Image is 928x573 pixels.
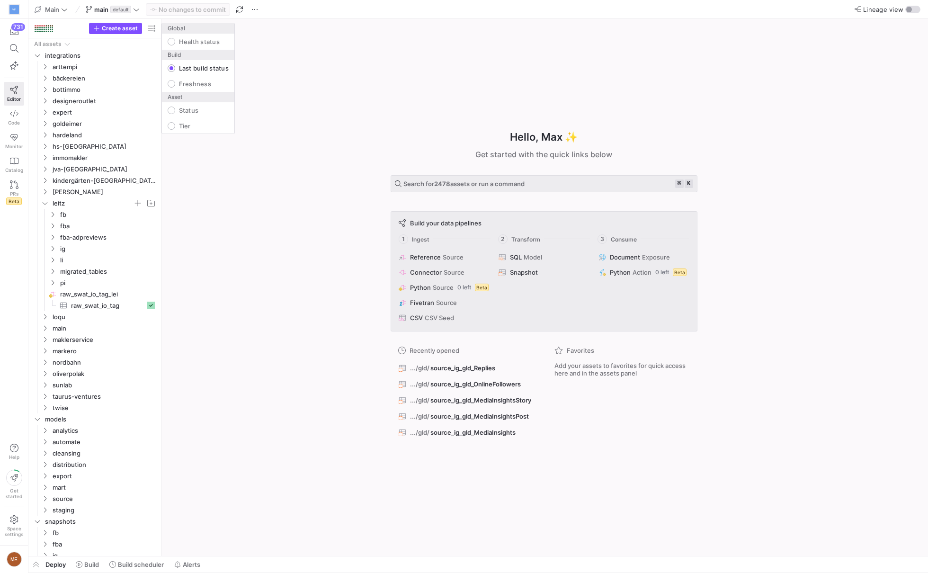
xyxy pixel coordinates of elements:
[168,93,182,100] span: Asset
[162,23,234,134] mat-radio-group: Select an option
[175,64,229,72] label: Last build status
[175,107,199,114] label: Status
[175,80,211,88] label: Freshness
[168,25,185,32] span: Global
[175,38,220,45] label: Health status
[168,51,181,58] span: Build
[175,122,191,130] label: Tier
